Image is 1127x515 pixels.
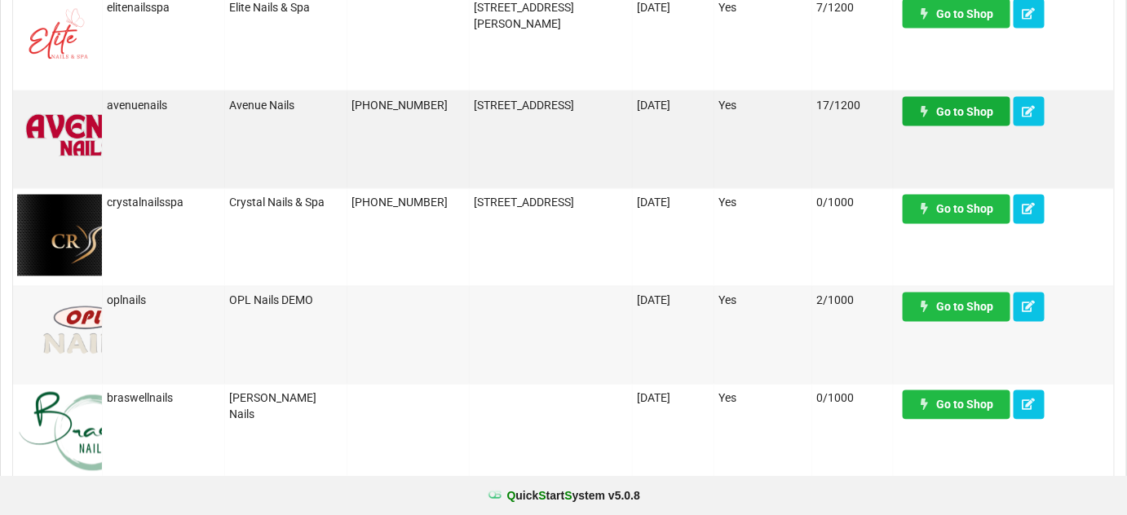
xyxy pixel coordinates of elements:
[718,97,807,113] div: Yes
[718,390,807,407] div: Yes
[17,293,153,374] img: OPLNails-Logo.png
[507,489,516,502] span: Q
[107,390,220,407] div: braswellnails
[903,195,1010,224] a: Go to Shop
[474,97,628,113] div: [STREET_ADDRESS]
[107,195,220,211] div: crystalnailsspa
[17,390,343,472] img: BraswellNails-logo.png
[229,195,343,211] div: Crystal Nails & Spa
[107,97,220,113] div: avenuenails
[351,97,465,113] div: [PHONE_NUMBER]
[474,195,628,211] div: [STREET_ADDRESS]
[507,487,640,504] b: uick tart ystem v 5.0.8
[718,293,807,309] div: Yes
[718,195,807,211] div: Yes
[107,293,220,309] div: oplnails
[816,390,889,407] div: 0/1000
[229,293,343,309] div: OPL Nails DEMO
[903,390,1010,420] a: Go to Shop
[903,293,1010,322] a: Go to Shop
[637,195,709,211] div: [DATE]
[17,195,245,276] img: CrystalNails_luxurylogo.png
[564,489,572,502] span: S
[637,390,709,407] div: [DATE]
[903,97,1010,126] a: Go to Shop
[816,195,889,211] div: 0/1000
[816,293,889,309] div: 2/1000
[816,97,889,113] div: 17/1200
[229,97,343,113] div: Avenue Nails
[637,97,709,113] div: [DATE]
[351,195,465,211] div: [PHONE_NUMBER]
[637,293,709,309] div: [DATE]
[229,390,343,423] div: [PERSON_NAME] Nails
[487,487,503,504] img: favicon.ico
[539,489,546,502] span: S
[17,97,153,178] img: AvenueNails-Logo.png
